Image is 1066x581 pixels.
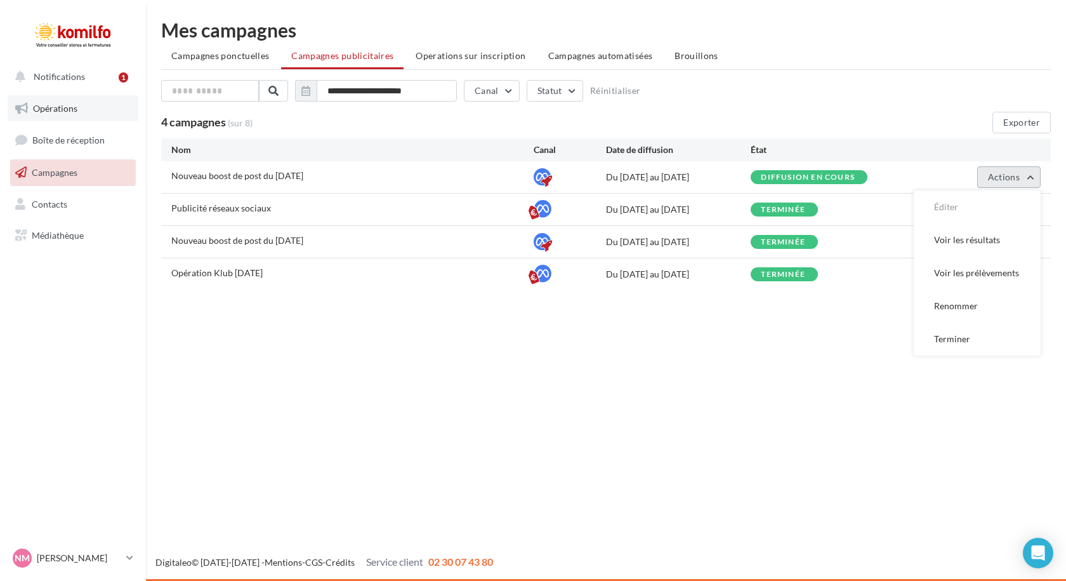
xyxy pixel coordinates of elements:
[32,198,67,209] span: Contacts
[33,103,77,114] span: Opérations
[527,80,583,102] button: Statut
[761,206,805,214] div: terminée
[674,50,718,61] span: Brouillons
[171,144,534,156] div: Nom
[171,50,269,61] span: Campagnes ponctuelles
[8,222,138,249] a: Médiathèque
[977,166,1041,188] button: Actions
[37,552,121,564] p: [PERSON_NAME]
[606,268,751,281] div: Du [DATE] au [DATE]
[428,556,493,568] span: 02 30 07 43 80
[305,557,322,568] a: CGS
[761,173,855,182] div: Diffusion en cours
[988,171,1020,182] span: Actions
[15,552,30,564] span: NM
[8,95,138,122] a: Opérations
[155,557,192,568] a: Digitaleo
[171,235,303,246] span: Nouveau boost de post du 20/03/2025
[8,159,138,186] a: Campagnes
[34,71,85,82] span: Notifications
[914,290,1041,323] button: Renommer
[606,236,751,248] div: Du [DATE] au [DATE]
[416,50,525,61] span: Operations sur inscription
[914,323,1041,356] button: Terminer
[32,167,77,178] span: Campagnes
[366,556,423,568] span: Service client
[761,238,805,246] div: terminée
[761,270,805,279] div: terminée
[265,557,302,568] a: Mentions
[751,144,895,156] div: État
[992,112,1051,133] button: Exporter
[32,230,84,241] span: Médiathèque
[914,257,1041,290] button: Voir les prélèvements
[8,126,138,154] a: Boîte de réception
[161,20,1051,39] div: Mes campagnes
[171,203,271,213] span: Publicité réseaux sociaux
[1023,538,1053,568] div: Open Intercom Messenger
[10,546,136,570] a: NM [PERSON_NAME]
[590,86,641,96] button: Réinitialiser
[8,191,138,218] a: Contacts
[464,80,520,102] button: Canal
[606,203,751,216] div: Du [DATE] au [DATE]
[161,115,226,129] span: 4 campagnes
[606,171,751,184] div: Du [DATE] au [DATE]
[32,135,105,145] span: Boîte de réception
[171,267,263,278] span: Opération Klub janvier 25
[119,72,128,83] div: 1
[606,144,751,156] div: Date de diffusion
[534,144,606,156] div: Canal
[548,50,653,61] span: Campagnes automatisées
[171,170,303,181] span: Nouveau boost de post du 18/09/2025
[8,63,133,90] button: Notifications 1
[326,557,355,568] a: Crédits
[228,117,253,128] span: (sur 8)
[155,557,493,568] span: © [DATE]-[DATE] - - -
[914,224,1041,257] button: Voir les résultats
